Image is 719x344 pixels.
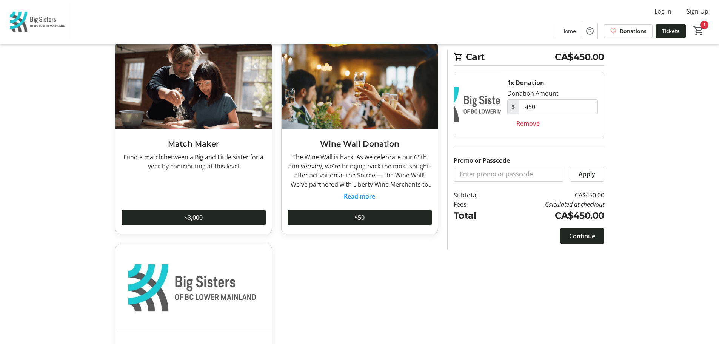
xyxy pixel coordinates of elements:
[579,170,595,179] span: Apply
[344,192,375,201] button: Read more
[561,27,576,35] span: Home
[122,138,266,150] h3: Match Maker
[692,24,705,37] button: Cart
[115,41,272,129] img: Match Maker
[604,24,653,38] a: Donations
[570,167,604,182] button: Apply
[555,24,582,38] a: Home
[454,209,497,222] td: Total
[122,210,266,225] button: $3,000
[288,138,432,150] h3: Wine Wall Donation
[122,153,266,171] div: Fund a match between a Big and Little sister for a year by contributing at this level
[507,116,549,131] button: Remove
[662,27,680,35] span: Tickets
[184,213,203,222] span: $3,000
[454,156,510,165] label: Promo or Passcode
[507,89,559,98] div: Donation Amount
[497,191,604,200] td: CA$450.00
[454,50,604,66] h2: Cart
[282,41,438,129] img: Wine Wall Donation
[497,200,604,209] td: Calculated at checkout
[288,153,432,189] div: The Wine Wall is back! As we celebrate our 65th anniversary, we're bringing back the most sought-...
[560,228,604,244] button: Continue
[681,5,714,17] button: Sign Up
[516,119,540,128] span: Remove
[288,210,432,225] button: $50
[454,167,563,182] input: Enter promo or passcode
[115,244,272,332] img: Custom Amount
[454,200,497,209] td: Fees
[654,7,671,16] span: Log In
[454,72,501,137] img: Donation
[507,78,544,87] div: 1x Donation
[648,5,677,17] button: Log In
[656,24,686,38] a: Tickets
[454,191,497,200] td: Subtotal
[5,3,72,41] img: Big Sisters of BC Lower Mainland's Logo
[354,213,365,222] span: $50
[497,209,604,222] td: CA$450.00
[507,99,519,114] span: $
[582,23,597,39] button: Help
[620,27,647,35] span: Donations
[687,7,708,16] span: Sign Up
[555,50,604,64] span: CA$450.00
[569,231,595,241] span: Continue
